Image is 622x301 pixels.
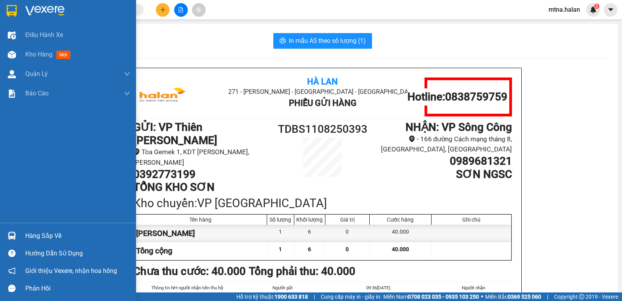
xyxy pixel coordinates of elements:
span: message [8,285,16,292]
div: Tên hàng [136,217,265,223]
span: down [124,71,130,77]
li: Người nhận [435,284,512,291]
div: 40.000 [370,225,432,242]
b: GỬI : VP Thiên [PERSON_NAME] [10,53,94,79]
div: Số lượng [269,217,292,223]
div: 6 [294,225,325,242]
span: 0 [346,246,349,252]
button: aim [192,3,206,17]
span: plus [160,7,166,12]
sup: 3 [594,4,599,9]
i: (Kí và ghi rõ họ tên) [454,292,493,297]
li: Thông tin NH người nhận tiền thu hộ [149,284,226,291]
b: GỬI : VP Thiên [PERSON_NAME] [133,121,217,147]
li: NV nhận hàng [340,291,417,298]
span: 6 [308,246,311,252]
div: Hướng dẫn sử dụng [25,248,130,259]
li: Người gửi [245,284,321,291]
h1: 0392773199 [133,168,275,181]
div: Phản hồi [25,283,130,294]
h1: SƠN NGSC [370,168,512,181]
div: 0 [325,225,370,242]
button: printerIn mẫu A5 theo số lượng (1) [273,33,372,49]
b: NHẬN : VP Sông Công [405,121,512,134]
span: environment [133,148,140,155]
li: 09:36[DATE] [340,284,417,291]
div: Khối lượng [296,217,323,223]
span: mới [56,51,70,59]
div: Ghi chú [433,217,509,223]
div: 1 [267,225,294,242]
span: Hỗ trợ kỹ thuật: [236,292,308,301]
span: Miền Nam [383,292,479,301]
span: Báo cáo [25,88,49,98]
button: plus [156,3,169,17]
span: Quản Lý [25,69,48,79]
img: logo.jpg [133,77,192,116]
b: Hà Lan [307,77,338,86]
div: Cước hàng [372,217,429,223]
strong: 1900 633 818 [274,294,308,300]
span: question-circle [8,250,16,257]
strong: 0708 023 035 - 0935 103 250 [408,294,479,300]
span: Miền Bắc [485,292,541,301]
span: notification [8,267,16,275]
span: caret-down [607,6,614,13]
span: 1 [279,246,282,252]
h1: TDBS1108250393 [275,121,370,138]
b: Chưa thu cước : 40.000 [133,265,246,278]
img: warehouse-icon [8,51,16,59]
span: environment [409,136,415,142]
span: 3 [595,4,598,9]
li: Tòa Gemek 1, KDT [PERSON_NAME], [PERSON_NAME] [133,147,275,167]
button: file-add [174,3,188,17]
li: 271 - [PERSON_NAME] - [GEOGRAPHIC_DATA] - [GEOGRAPHIC_DATA] [196,87,449,97]
img: solution-icon [8,90,16,98]
span: printer [280,37,286,45]
span: aim [196,7,201,12]
img: logo-vxr [7,5,17,17]
b: Tổng phải thu: 40.000 [249,265,355,278]
span: mtna.halan [542,5,586,14]
span: ⚪️ [481,295,483,298]
strong: 0369 525 060 [508,294,541,300]
div: Kho chuyển: VP [GEOGRAPHIC_DATA] [133,194,512,212]
h1: Hotline: 0838759759 [407,90,507,104]
button: caret-down [604,3,617,17]
span: copyright [579,294,584,299]
li: 271 - [PERSON_NAME] - [GEOGRAPHIC_DATA] - [GEOGRAPHIC_DATA] [73,19,325,29]
div: Giá trị [327,217,367,223]
img: logo.jpg [10,10,68,49]
span: Cung cấp máy in - giấy in: [321,292,381,301]
span: | [547,292,548,301]
span: Kho hàng [25,51,52,58]
h1: 0989681321 [370,155,512,168]
span: | [314,292,315,301]
span: file-add [178,7,183,12]
b: Phiếu Gửi Hàng [289,98,356,108]
img: warehouse-icon [8,31,16,39]
img: warehouse-icon [8,232,16,240]
span: down [124,90,130,97]
span: Điều hành xe [25,30,63,40]
img: icon-new-feature [590,6,597,13]
img: warehouse-icon [8,70,16,78]
span: Giới thiệu Vexere, nhận hoa hồng [25,266,117,276]
h1: TỔNG KHO SƠN [133,181,275,194]
span: 40.000 [392,246,409,252]
span: In mẫu A5 theo số lượng (1) [289,36,366,46]
span: Tổng cộng [136,246,172,255]
li: - 166 đường Cách mạng tháng 8, [GEOGRAPHIC_DATA], [GEOGRAPHIC_DATA] [370,134,512,155]
div: [PERSON_NAME] [134,225,267,242]
div: Hàng sắp về [25,230,130,242]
